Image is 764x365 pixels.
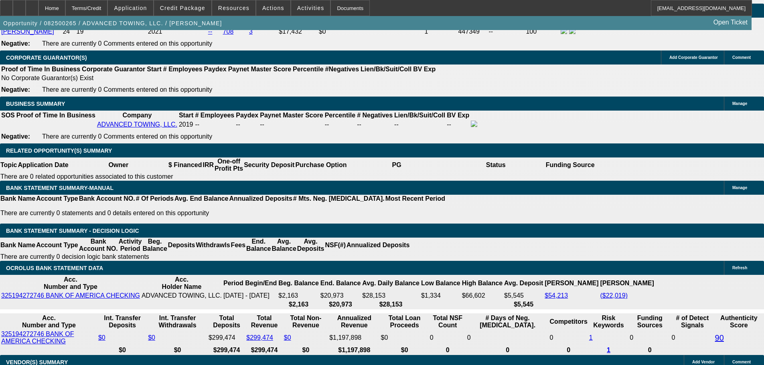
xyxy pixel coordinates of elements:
th: 0 [549,346,588,354]
th: Proof of Time In Business [16,111,96,119]
th: $1,197,898 [329,346,379,354]
th: Application Date [17,157,69,173]
td: $20,973 [320,292,361,300]
th: Account Type [36,238,79,253]
a: ADVANCED TOWING, LLC. [97,121,177,128]
div: -- [325,121,355,128]
span: BUSINESS SUMMARY [6,101,65,107]
th: Acc. Number and Type [1,276,140,291]
th: # Days of Neg. [MEDICAL_DATA]. [467,314,549,329]
th: Most Recent Period [385,195,446,203]
td: 0 [549,330,588,345]
b: Paynet Master Score [228,66,291,73]
th: Security Deposit [243,157,295,173]
b: Percentile [325,112,355,119]
th: Annualized Deposits [346,238,410,253]
th: $2,163 [278,300,319,309]
td: $0 [318,27,424,36]
th: Authenticity Score [715,314,763,329]
th: Avg. Daily Balance [362,276,420,291]
th: Proof of Time In Business [1,65,81,73]
span: OCROLUS BANK STATEMENT DATA [6,265,103,271]
th: PG [347,157,446,173]
th: High Balance [462,276,503,291]
th: Avg. Balance [271,238,296,253]
th: # Mts. Neg. [MEDICAL_DATA]. [293,195,385,203]
th: [PERSON_NAME] [600,276,654,291]
td: $5,545 [504,292,543,300]
span: There are currently 0 Comments entered on this opportunity [42,40,212,47]
td: -- [488,27,525,36]
div: $1,197,898 [329,334,379,341]
span: Application [114,5,147,11]
div: -- [357,121,393,128]
span: There are currently 0 Comments entered on this opportunity [42,133,212,140]
th: Sum of the Total NSF Count and Total Overdraft Fee Count from Ocrolus [430,314,466,329]
th: # Of Periods [136,195,174,203]
b: BV Exp [447,112,469,119]
span: Comment [732,360,751,364]
th: $299,474 [208,346,245,354]
b: # Employees [163,66,203,73]
img: linkedin-icon.png [569,28,576,34]
img: facebook-icon.png [471,121,477,127]
th: $0 [381,346,429,354]
b: Negative: [1,86,30,93]
td: 0 [430,330,466,345]
th: End. Balance [246,238,271,253]
th: Acc. Number and Type [1,314,97,329]
th: One-off Profit Pts [214,157,243,173]
th: Deposits [168,238,196,253]
td: 100 [525,27,559,36]
th: [PERSON_NAME] [544,276,599,291]
img: facebook-icon.png [561,28,567,34]
a: 3 [249,28,253,35]
b: BV Exp [413,66,436,73]
th: Purchase Option [295,157,347,173]
td: $17,432 [278,27,318,36]
td: $0 [381,330,429,345]
b: # Employees [195,112,234,119]
b: Percentile [293,66,323,73]
b: #Negatives [325,66,359,73]
th: Activity Period [118,238,142,253]
b: Lien/Bk/Suit/Coll [361,66,411,73]
th: Funding Source [545,157,595,173]
th: 0 [629,346,670,354]
td: ADVANCED TOWING, LLC. [141,292,222,300]
th: Avg. End Balance [174,195,229,203]
th: $20,973 [320,300,361,309]
th: Low Balance [421,276,461,291]
span: Activities [297,5,324,11]
td: 0 [629,330,670,345]
b: Negative: [1,133,30,140]
th: Fees [231,238,246,253]
span: Add Corporate Guarantor [669,55,718,60]
span: Credit Package [160,5,205,11]
span: -- [195,121,199,128]
th: Total Non-Revenue [284,314,328,329]
b: Negative: [1,40,30,47]
button: Application [108,0,153,16]
a: 325194272746 BANK OF AMERICA CHECKING [1,292,140,299]
th: Avg. Deposits [297,238,325,253]
td: 1 [424,27,457,36]
p: There are currently 0 statements and 0 details entered on this opportunity [0,210,445,217]
th: Total Loan Proceeds [381,314,429,329]
span: BANK STATEMENT SUMMARY-MANUAL [6,185,113,191]
th: Total Deposits [208,314,245,329]
b: Start [147,66,161,73]
div: -- [260,121,323,128]
b: Corporate Guarantor [82,66,145,73]
th: End. Balance [320,276,361,291]
th: Period Begin/End [223,276,277,291]
td: 0 [467,330,549,345]
button: Resources [212,0,255,16]
th: Funding Sources [629,314,670,329]
span: Refresh [732,266,747,270]
th: Bank Account NO. [79,238,118,253]
span: There are currently 0 Comments entered on this opportunity [42,86,212,93]
th: IRR [202,157,214,173]
b: Company [122,112,152,119]
td: -- [446,120,470,129]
